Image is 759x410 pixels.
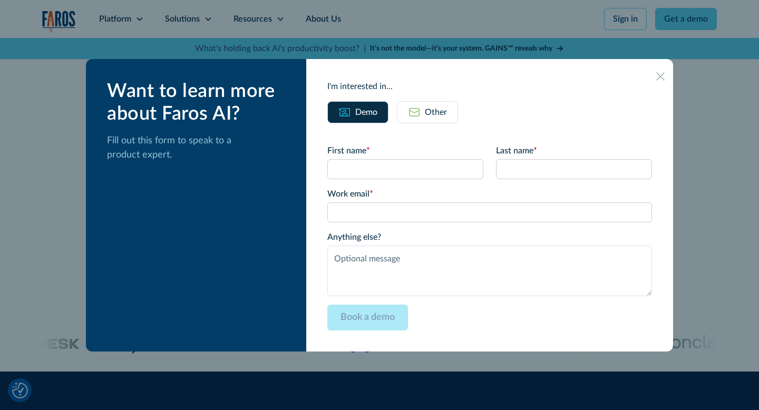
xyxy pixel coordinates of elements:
div: Demo [355,106,377,119]
div: Other [425,106,447,119]
form: Email Form [327,144,652,330]
input: Book a demo [327,305,408,330]
label: Work email [327,188,652,200]
p: Fill out this form to speak to a product expert. [107,134,289,162]
label: First name [327,144,483,157]
label: Anything else? [327,231,652,243]
label: Last name [496,144,652,157]
div: Want to learn more about Faros AI? [107,80,289,125]
div: I'm interested in... [327,80,652,93]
